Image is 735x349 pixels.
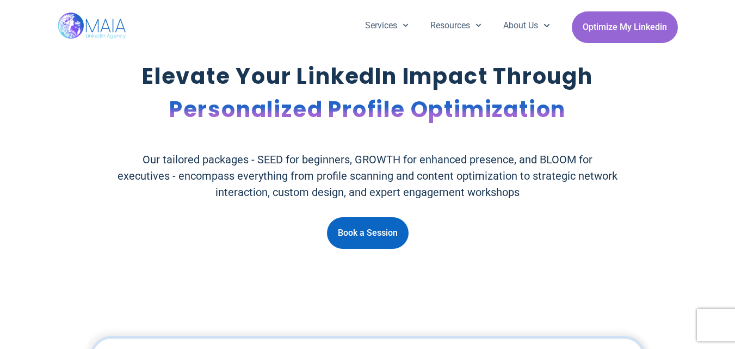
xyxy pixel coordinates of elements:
[327,217,409,249] a: Book a Session
[169,93,566,126] span: Personalized Profile Optimization
[419,11,492,40] a: Resources
[583,17,667,38] span: Optimize My Linkedin
[116,60,620,126] p: Elevate Your LinkedIn Impact Through
[354,11,419,40] a: Services
[572,11,678,43] a: Optimize My Linkedin
[492,11,560,40] a: About Us
[116,151,620,200] p: Our tailored packages - SEED for beginners, GROWTH for enhanced presence, and BLOOM for executive...
[338,223,398,243] span: Book a Session
[354,11,561,40] nav: Menu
